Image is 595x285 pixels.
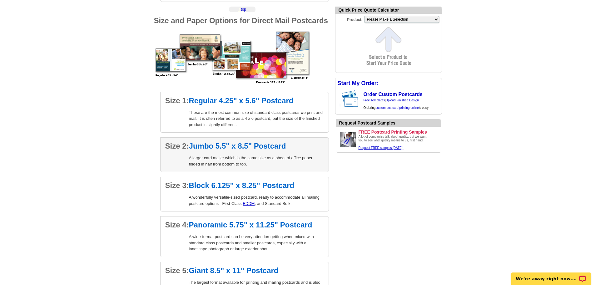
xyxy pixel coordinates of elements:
[189,109,324,128] div: These are the most common size of standard class postcards we print and mail. It is often referre...
[189,155,324,167] div: A larger card mailer which is the same size as a sheet of office paper folded in half from bottom...
[165,142,324,150] h2: Jumbo 5.5" x 8.5" Postcard
[359,146,404,150] a: Request FREE samples [DATE]!
[165,97,324,104] h2: Regular 4.25" x 5.6" Postcard
[165,221,189,229] span: Size 4:
[154,17,329,24] h2: Size and Paper Options for Direct Mail Postcards
[335,15,364,23] label: Product:
[335,7,442,14] div: Quick Price Quote Calculator
[165,266,189,275] span: Size 5:
[339,130,357,149] img: Upload a design ready to be printed
[364,99,385,102] a: Free Templates
[359,129,439,135] a: FREE Postcard Printing Samples
[340,89,363,109] img: post card showing stamp and address area
[165,221,324,229] h2: Panoramic 5.75" x 11.25" Postcard
[238,7,246,12] a: ↑ top
[335,78,442,89] div: Start My Order:
[364,92,423,97] a: Order Custom Postcards
[189,194,324,206] div: A wonderfully versatile-sized postcard, ready to accommodate all mailing postcard options - First...
[243,201,255,206] a: EDDM
[165,181,189,190] span: Size 3:
[189,234,324,252] div: A wide-format postcard can be very attention-getting when mixed with standard class postcards and...
[375,106,419,109] a: custom postcard printing online
[335,89,340,109] img: background image for postcard
[165,267,324,274] h2: Giant 8.5" x 11" Postcard
[386,99,419,102] a: Upload Finished Design
[165,182,324,189] h2: Block 6.125" x 8.25" Postcard
[359,135,430,150] div: A lot of companies talk about quality, but we want you to see what quality means to us, first hand.
[507,265,595,285] iframe: LiveChat chat widget
[165,142,189,150] span: Size 2:
[165,96,189,105] span: Size 1:
[154,29,310,86] img: marketing postcards
[339,120,441,126] div: Request Postcard Samples
[364,99,429,109] span: | Ordering is easy!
